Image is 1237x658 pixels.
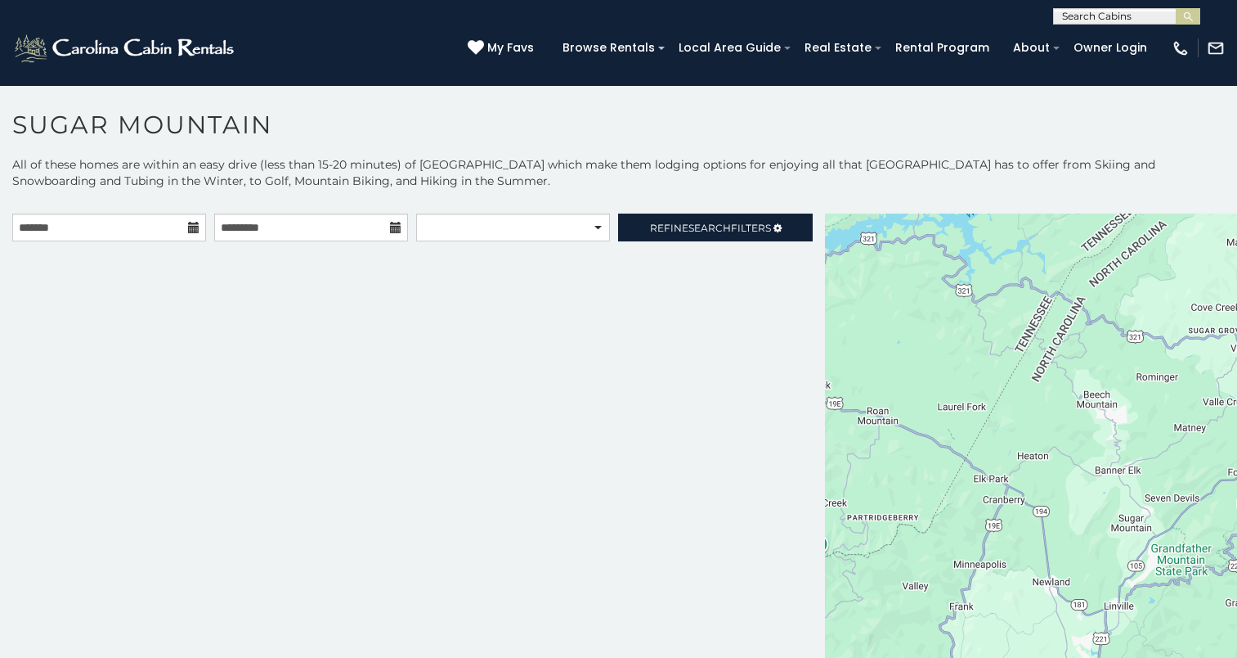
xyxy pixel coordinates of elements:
[1207,39,1225,57] img: mail-regular-white.png
[670,35,789,61] a: Local Area Guide
[1005,35,1058,61] a: About
[796,35,880,61] a: Real Estate
[688,222,731,234] span: Search
[12,32,239,65] img: White-1-2.png
[487,39,534,56] span: My Favs
[650,222,771,234] span: Refine Filters
[554,35,663,61] a: Browse Rentals
[1065,35,1155,61] a: Owner Login
[468,39,538,57] a: My Favs
[618,214,812,241] a: RefineSearchFilters
[887,35,997,61] a: Rental Program
[1172,39,1190,57] img: phone-regular-white.png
